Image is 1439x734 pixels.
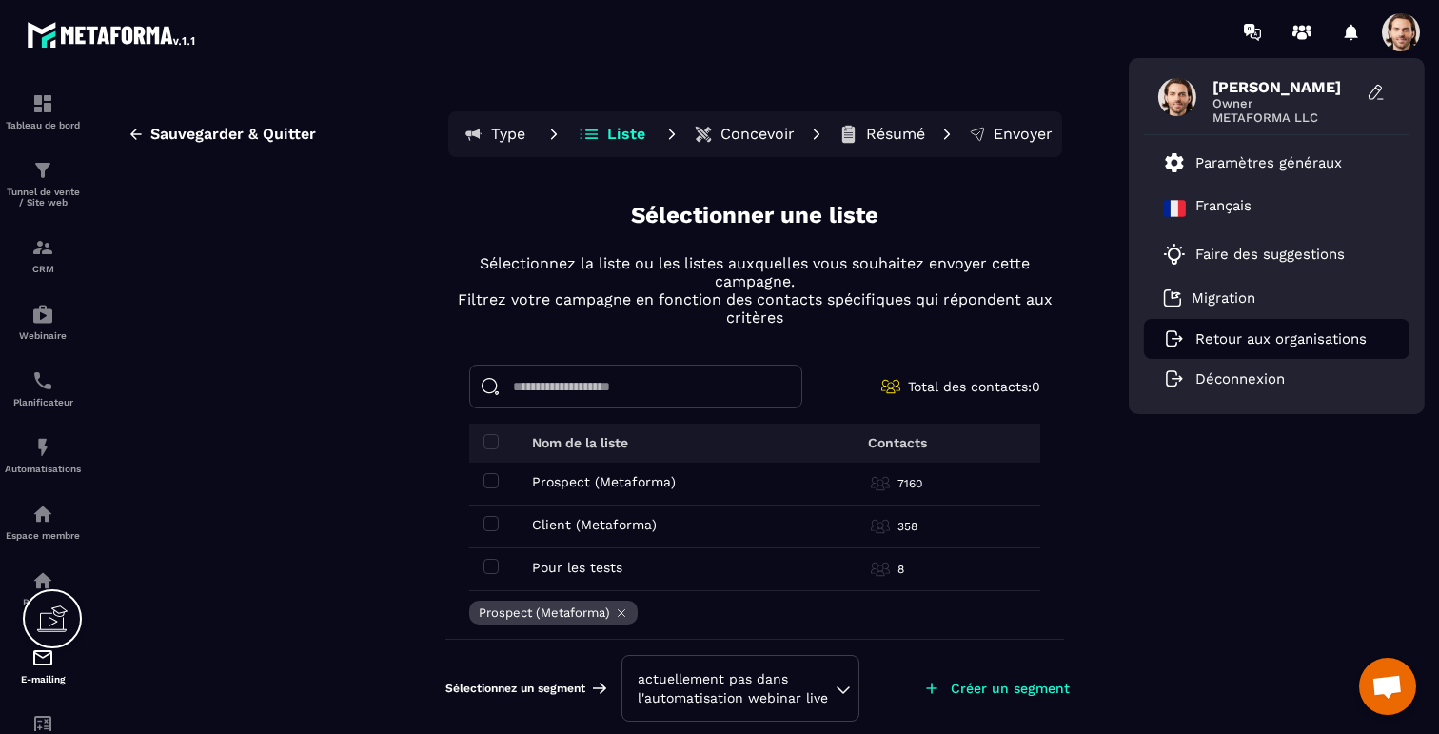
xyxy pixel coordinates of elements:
[532,517,657,532] p: Client (Metaforma)
[607,125,645,144] p: Liste
[963,115,1058,153] button: Envoyer
[5,488,81,555] a: automationsautomationsEspace membre
[1192,289,1255,307] p: Migration
[532,560,622,575] p: Pour les tests
[5,145,81,222] a: formationformationTunnel de vente / Site web
[5,530,81,541] p: Espace membre
[1212,96,1355,110] span: Owner
[31,159,54,182] img: formation
[897,562,904,577] p: 8
[631,200,878,231] p: Sélectionner une liste
[445,290,1064,327] p: Filtrez votre campagne en fonction des contacts spécifiques qui répondent aux critères
[31,369,54,392] img: scheduler
[833,115,931,153] button: Résumé
[1163,288,1255,307] a: Migration
[31,569,54,592] img: social-network
[868,435,927,450] p: Contacts
[113,117,330,151] button: Sauvegarder & Quitter
[1195,246,1345,263] p: Faire des suggestions
[1163,330,1367,347] a: Retour aux organisations
[897,476,922,491] p: 7160
[1163,151,1342,174] a: Paramètres généraux
[150,125,316,144] span: Sauvegarder & Quitter
[1212,110,1355,125] span: METAFORMA LLC
[5,555,81,632] a: social-networksocial-networkRéseaux Sociaux
[5,422,81,488] a: automationsautomationsAutomatisations
[479,605,610,620] p: Prospect (Metaforma)
[31,436,54,459] img: automations
[31,236,54,259] img: formation
[688,115,800,153] button: Concevoir
[452,115,538,153] button: Type
[5,464,81,474] p: Automatisations
[31,503,54,526] img: automations
[1359,658,1416,715] a: Ouvrir le chat
[1195,154,1342,171] p: Paramètres généraux
[5,674,81,684] p: E-mailing
[5,222,81,288] a: formationformationCRM
[31,92,54,115] img: formation
[1163,243,1367,266] a: Faire des suggestions
[720,125,795,144] p: Concevoir
[31,646,54,669] img: email
[31,303,54,326] img: automations
[951,681,1070,696] p: Créer un segment
[1212,78,1355,96] span: [PERSON_NAME]
[445,681,585,696] span: Sélectionnez un segment
[5,632,81,699] a: emailemailE-mailing
[5,288,81,355] a: automationsautomationsWebinaire
[897,519,917,534] p: 358
[5,330,81,341] p: Webinaire
[5,597,81,618] p: Réseaux Sociaux
[1195,330,1367,347] p: Retour aux organisations
[491,125,525,144] p: Type
[5,187,81,208] p: Tunnel de vente / Site web
[5,355,81,422] a: schedulerschedulerPlanificateur
[27,17,198,51] img: logo
[532,474,676,489] p: Prospect (Metaforma)
[994,125,1053,144] p: Envoyer
[445,254,1064,290] p: Sélectionnez la liste ou les listes auxquelles vous souhaitez envoyer cette campagne.
[5,264,81,274] p: CRM
[5,120,81,130] p: Tableau de bord
[5,78,81,145] a: formationformationTableau de bord
[5,397,81,407] p: Planificateur
[1195,197,1252,220] p: Français
[866,125,925,144] p: Résumé
[570,115,656,153] button: Liste
[532,435,628,450] p: Nom de la liste
[1195,370,1285,387] p: Déconnexion
[908,379,1040,394] span: Total des contacts: 0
